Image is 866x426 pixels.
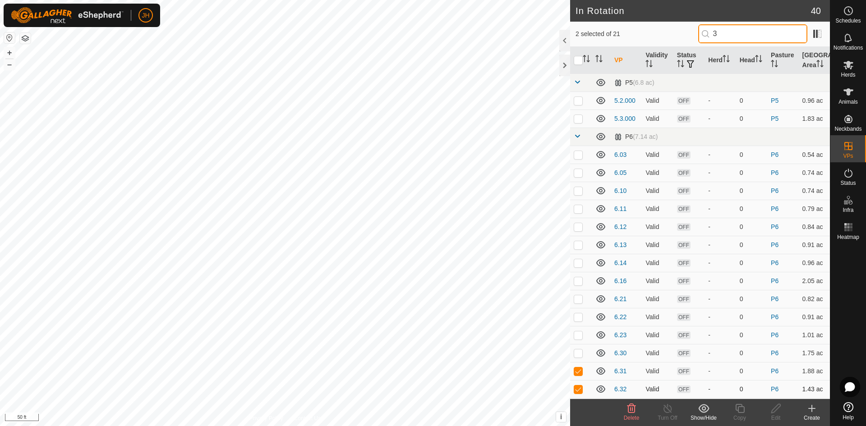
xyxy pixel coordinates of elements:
h2: In Rotation [576,5,811,16]
div: - [708,240,732,250]
td: 0.96 ac [799,254,830,272]
td: Valid [642,146,673,164]
button: i [556,412,566,422]
td: 0 [736,326,767,344]
a: P6 [771,385,778,393]
span: OFF [677,223,691,231]
a: P6 [771,259,778,266]
a: 6.32 [614,385,626,393]
a: 6.13 [614,241,626,248]
a: 6.10 [614,187,626,194]
input: Search (S) [698,24,807,43]
div: P6 [614,133,658,141]
td: 0 [736,182,767,200]
th: Herd [705,47,736,74]
td: Valid [642,200,673,218]
p-sorticon: Activate to sort [723,56,730,64]
span: OFF [677,187,691,195]
span: VPs [843,153,853,159]
a: P6 [771,349,778,357]
div: - [708,294,732,304]
span: OFF [677,97,691,105]
a: P6 [771,313,778,321]
span: OFF [677,277,691,285]
th: Status [673,47,705,74]
a: P6 [771,169,778,176]
td: Valid [642,254,673,272]
span: OFF [677,367,691,375]
td: 0 [736,92,767,110]
td: Valid [642,236,673,254]
span: JH [142,11,149,20]
td: 1.75 ac [799,344,830,362]
td: 0.96 ac [799,92,830,110]
td: 1.83 ac [799,110,830,128]
a: P6 [771,331,778,339]
td: 0 [736,272,767,290]
a: P6 [771,277,778,284]
span: Animals [838,99,858,105]
span: OFF [677,151,691,159]
td: 0.74 ac [799,182,830,200]
a: 5.3.000 [614,115,636,122]
td: 0 [736,236,767,254]
div: - [708,330,732,340]
td: Valid [642,182,673,200]
td: 1.88 ac [799,362,830,380]
td: 0.91 ac [799,308,830,326]
div: Copy [722,414,758,422]
th: [GEOGRAPHIC_DATA] Area [799,47,830,74]
button: Map Layers [20,33,31,44]
div: - [708,186,732,196]
span: 2 selected of 21 [576,29,698,39]
td: 0 [736,254,767,272]
button: Reset Map [4,32,15,43]
th: Validity [642,47,673,74]
div: - [708,168,732,178]
span: Infra [843,207,853,213]
span: Delete [624,415,640,421]
div: - [708,150,732,160]
span: Neckbands [834,126,861,132]
div: - [708,276,732,286]
span: 40 [811,4,821,18]
a: Contact Us [294,414,321,422]
span: OFF [677,295,691,303]
th: Pasture [767,47,798,74]
a: P6 [771,295,778,302]
p-sorticon: Activate to sort [645,61,653,69]
div: - [708,348,732,358]
span: OFF [677,205,691,213]
span: Notifications [834,45,863,50]
a: 6.05 [614,169,626,176]
span: OFF [677,115,691,123]
td: 0 [736,146,767,164]
td: 0.79 ac [799,200,830,218]
a: P6 [771,205,778,212]
a: Help [830,399,866,424]
a: Privacy Policy [249,414,283,422]
div: - [708,366,732,376]
div: Turn Off [649,414,686,422]
p-sorticon: Activate to sort [771,61,778,69]
td: Valid [642,164,673,182]
span: OFF [677,313,691,321]
span: OFF [677,349,691,357]
td: 0 [736,290,767,308]
div: Edit [758,414,794,422]
td: Valid [642,290,673,308]
span: (6.8 ac) [633,79,654,86]
td: Valid [642,308,673,326]
a: 6.16 [614,277,626,284]
a: 6.03 [614,151,626,158]
span: Status [840,180,856,186]
div: - [708,385,732,394]
td: 0 [736,110,767,128]
td: 2.05 ac [799,272,830,290]
div: Create [794,414,830,422]
div: - [708,258,732,268]
span: i [560,413,562,421]
a: 5.2.000 [614,97,636,104]
span: Help [843,415,854,420]
span: OFF [677,385,691,393]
